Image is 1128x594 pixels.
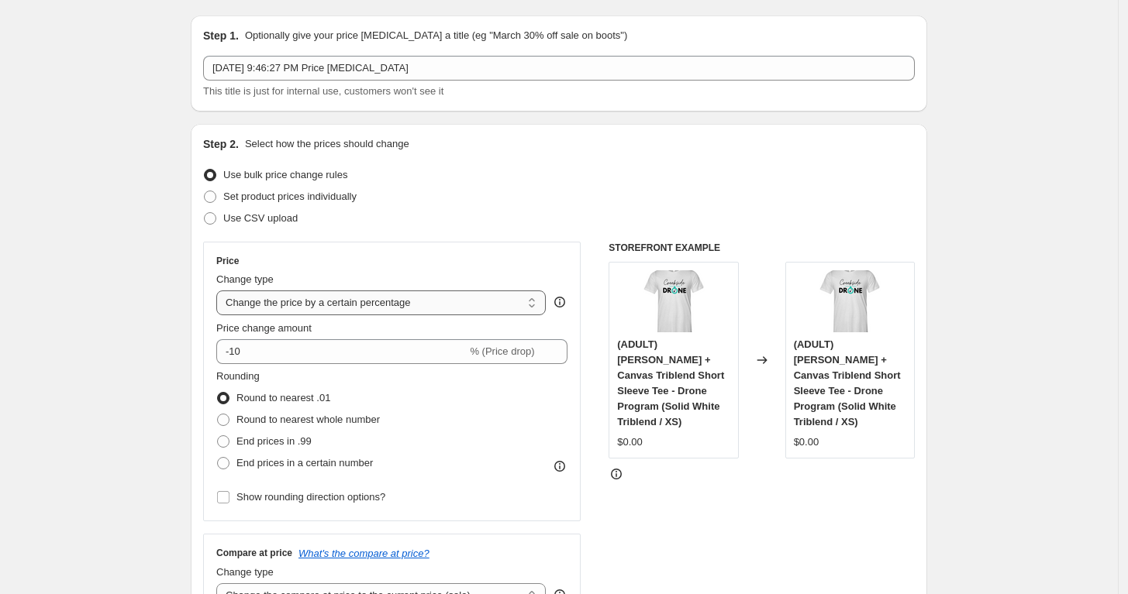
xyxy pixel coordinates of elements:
[609,242,915,254] h6: STOREFRONT EXAMPLE
[216,547,292,559] h3: Compare at price
[245,28,627,43] p: Optionally give your price [MEDICAL_DATA] a title (eg "March 30% off sale on boots")
[203,56,915,81] input: 30% off holiday sale
[203,28,239,43] h2: Step 1.
[216,322,312,334] span: Price change amount
[216,339,467,364] input: -15
[223,212,298,224] span: Use CSV upload
[236,457,373,469] span: End prices in a certain number
[617,434,643,450] div: $0.00
[470,345,534,357] span: % (Price drop)
[236,414,380,425] span: Round to nearest whole number
[236,392,330,403] span: Round to nearest .01
[236,491,385,503] span: Show rounding direction options?
[643,270,705,332] img: fabdae31-1c35-4a69-9d7f-b690e6c41f02-821267-front-solid-white-triblend-zoom_80x.png
[794,434,819,450] div: $0.00
[298,548,429,559] button: What's the compare at price?
[216,370,260,382] span: Rounding
[552,294,567,310] div: help
[245,136,409,152] p: Select how the prices should change
[794,338,901,427] span: (ADULT) [PERSON_NAME] + Canvas Triblend Short Sleeve Tee - Drone Program (Solid White Triblend / XS)
[236,435,312,447] span: End prices in .99
[223,169,347,180] span: Use bulk price change rules
[216,255,239,267] h3: Price
[203,85,443,97] span: This title is just for internal use, customers won't see it
[216,273,274,285] span: Change type
[203,136,239,152] h2: Step 2.
[216,566,274,578] span: Change type
[819,270,881,332] img: fabdae31-1c35-4a69-9d7f-b690e6c41f02-821267-front-solid-white-triblend-zoom_80x.png
[617,338,724,427] span: (ADULT) [PERSON_NAME] + Canvas Triblend Short Sleeve Tee - Drone Program (Solid White Triblend / XS)
[223,191,357,202] span: Set product prices individually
